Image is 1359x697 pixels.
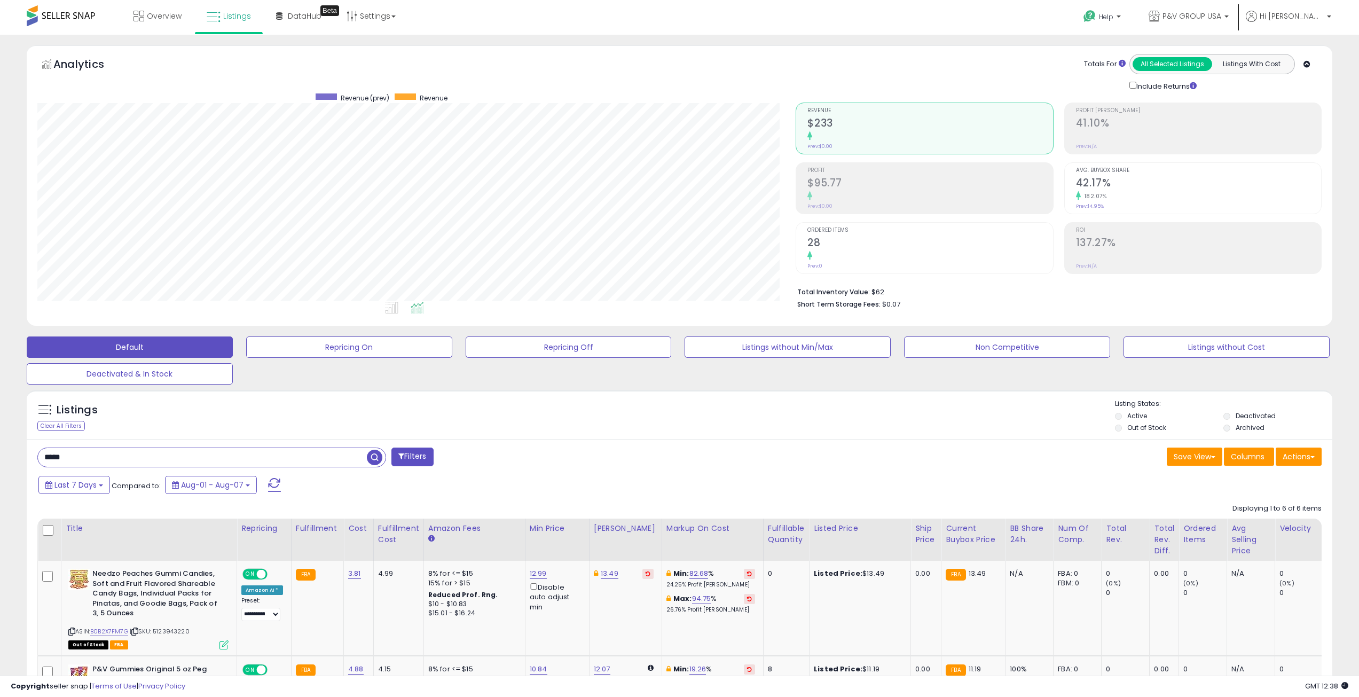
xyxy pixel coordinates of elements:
div: Total Rev. [1106,523,1145,545]
span: Compared to: [112,481,161,491]
div: 0 [1106,569,1149,578]
div: 0 [1183,569,1227,578]
label: Deactivated [1236,411,1276,420]
div: 100% [1010,664,1045,674]
button: Listings With Cost [1212,57,1291,71]
small: Amazon Fees. [428,534,435,544]
span: DataHub [288,11,321,21]
div: 0 [768,569,801,578]
div: N/A [1010,569,1045,578]
b: Max: [673,593,692,604]
span: OFF [266,570,283,579]
a: Hi [PERSON_NAME] [1246,11,1331,35]
p: 24.25% Profit [PERSON_NAME] [666,581,755,589]
div: 0 [1279,588,1323,598]
span: FBA [110,640,128,649]
h2: 41.10% [1076,117,1321,131]
div: 0 [1106,588,1149,598]
div: 0.00 [1154,569,1171,578]
div: Min Price [530,523,585,534]
div: 0.00 [915,569,933,578]
h2: $95.77 [807,177,1052,191]
button: Actions [1276,448,1322,466]
button: Aug-01 - Aug-07 [165,476,257,494]
a: 13.49 [601,568,618,579]
button: Repricing Off [466,336,672,358]
div: Fulfillment Cost [378,523,419,545]
button: Listings without Cost [1124,336,1330,358]
small: FBA [296,569,316,581]
b: Listed Price: [814,664,862,674]
span: ON [243,570,257,579]
div: 4.99 [378,569,415,578]
span: 2025-08-15 12:38 GMT [1305,681,1348,691]
button: Listings without Min/Max [685,336,891,358]
div: Disable auto adjust min [530,581,581,612]
div: 0 [1106,664,1149,674]
a: 12.07 [594,664,610,675]
small: (0%) [1183,579,1198,588]
div: FBM: 0 [1058,578,1093,588]
div: 8% for <= $15 [428,569,517,578]
p: 26.76% Profit [PERSON_NAME] [666,606,755,614]
small: Prev: 14.95% [1076,203,1104,209]
div: Cost [348,523,369,534]
div: $11.19 [814,664,902,674]
small: FBA [946,569,965,581]
span: ROI [1076,228,1321,233]
span: Hi [PERSON_NAME] [1260,11,1324,21]
div: % [666,594,755,614]
div: FBM: 0 [1058,674,1093,684]
div: 0.00 [1154,664,1171,674]
div: 15% for > $15 [428,674,517,684]
li: $62 [797,285,1314,297]
span: Columns [1231,451,1264,462]
div: FBA: 0 [1058,664,1093,674]
h2: 137.27% [1076,237,1321,251]
a: 82.68 [689,568,709,579]
div: seller snap | | [11,682,185,692]
small: Prev: 0 [807,263,822,269]
a: 10.84 [530,664,547,675]
div: [PERSON_NAME] [594,523,657,534]
button: All Selected Listings [1133,57,1212,71]
div: $15.01 - $16.24 [428,609,517,618]
div: BB Share 24h. [1010,523,1049,545]
a: 3.81 [348,568,361,579]
small: FBA [946,664,965,676]
div: $13.49 [814,569,902,578]
small: (0%) [1279,579,1294,588]
button: Last 7 Days [38,476,110,494]
button: Non Competitive [904,336,1110,358]
strong: Copyright [11,681,50,691]
span: ON [243,665,257,674]
a: B0B2X7FM7G [90,627,128,636]
small: 182.07% [1081,192,1107,200]
div: Tooltip anchor [320,5,339,16]
div: 4.15 [378,664,415,674]
div: Totals For [1084,59,1126,69]
span: Ordered Items [807,228,1052,233]
span: All listings that are currently out of stock and unavailable for purchase on Amazon [68,640,108,649]
button: Filters [391,448,433,466]
button: Repricing On [246,336,452,358]
label: Active [1127,411,1147,420]
div: % [666,569,755,589]
div: Amazon Fees [428,523,521,534]
div: Include Returns [1121,80,1209,92]
div: Listed Price [814,523,906,534]
button: Deactivated & In Stock [27,363,233,385]
i: Get Help [1083,10,1096,23]
img: 51QVJLi6olL._SL40_.jpg [68,664,90,686]
h5: Analytics [53,57,125,74]
div: Markup on Cost [666,523,759,534]
div: Repricing [241,523,287,534]
b: Listed Price: [814,568,862,578]
div: 0 [1279,664,1323,674]
div: Avg Selling Price [1231,523,1270,557]
div: 8 [768,664,801,674]
span: Listings [223,11,251,21]
div: 0 [1279,569,1323,578]
div: % [666,664,755,684]
span: P&V GROUP USA [1162,11,1221,21]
